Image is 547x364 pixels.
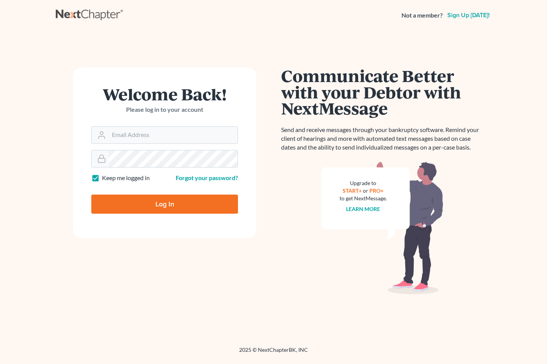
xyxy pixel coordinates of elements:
h1: Welcome Back! [91,86,238,102]
a: PRO+ [370,187,384,194]
img: nextmessage_bg-59042aed3d76b12b5cd301f8e5b87938c9018125f34e5fa2b7a6b67550977c72.svg [321,161,443,295]
div: 2025 © NextChapterBK, INC [56,346,491,360]
a: Learn more [346,206,380,212]
label: Keep me logged in [102,174,150,182]
input: Email Address [109,127,238,143]
p: Send and receive messages through your bankruptcy software. Remind your client of hearings and mo... [281,126,484,152]
a: Sign up [DATE]! [446,12,491,18]
a: START+ [343,187,362,194]
div: to get NextMessage. [340,195,387,202]
span: or [363,187,369,194]
strong: Not a member? [401,11,443,20]
div: Upgrade to [340,179,387,187]
p: Please log in to your account [91,105,238,114]
input: Log In [91,195,238,214]
a: Forgot your password? [176,174,238,181]
h1: Communicate Better with your Debtor with NextMessage [281,68,484,116]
